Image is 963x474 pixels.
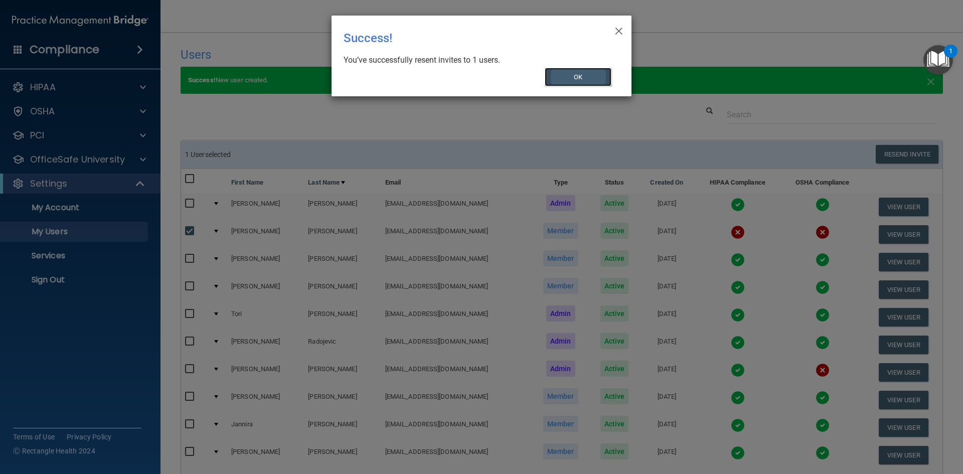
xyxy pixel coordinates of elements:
iframe: Drift Widget Chat Controller [789,403,951,443]
span: × [614,20,623,40]
button: Open Resource Center, 1 new notification [923,45,953,75]
button: OK [545,68,612,86]
div: You’ve successfully resent invites to 1 users. [344,55,611,66]
div: 1 [949,51,952,64]
div: Success! [344,24,578,53]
